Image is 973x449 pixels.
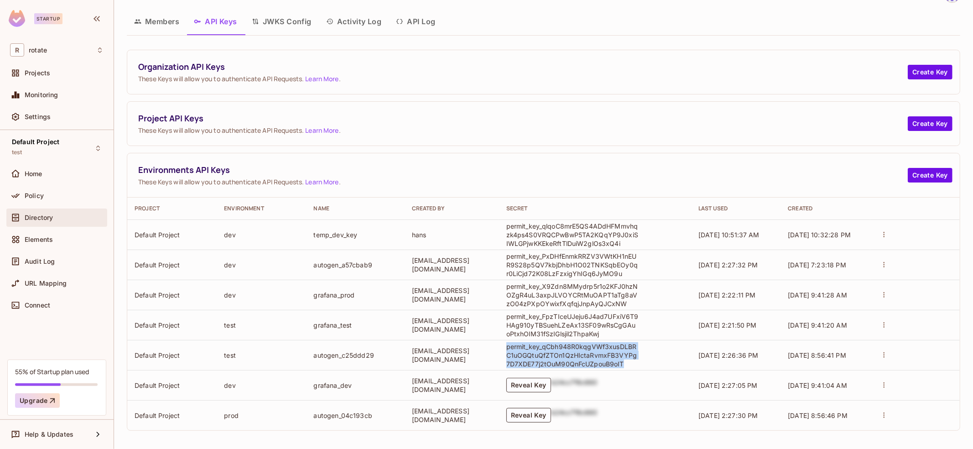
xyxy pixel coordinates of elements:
[405,219,499,250] td: hans
[878,409,890,422] button: actions
[15,393,60,408] button: Upgrade
[698,205,773,212] div: Last Used
[908,116,952,131] button: Create Key
[506,222,639,248] p: permit_key_qlqoC8mrE5QS4ADdHFMmvhqzk4ps4S0VRQCPwBwP5TA2KQqYP9J0xiSIWLGPjwKKEkeRftTlDuiW2glOs3xQ4i
[405,280,499,310] td: [EMAIL_ADDRESS][DOMAIN_NAME]
[698,291,756,299] span: [DATE] 2:22:11 PM
[551,378,598,392] div: b24cc7f8c660
[12,149,22,156] span: test
[788,261,846,269] span: [DATE] 7:23:18 PM
[788,205,863,212] div: Created
[25,170,42,178] span: Home
[506,282,639,308] p: permit_key_X9Zdn8MMydrp5r1o2KFJ0hzNOZgR4uL3axpJLVOYCRtMuOAPT1aTg8aVzO04zPXpOYwixfXqfqjJnpAyQJCxNW
[307,250,405,280] td: autogen_a57cbab9
[307,340,405,370] td: autogen_c25ddd29
[788,351,846,359] span: [DATE] 8:56:41 PM
[506,205,684,212] div: Secret
[698,412,758,419] span: [DATE] 2:27:30 PM
[29,47,47,54] span: Workspace: rotate
[788,321,847,329] span: [DATE] 9:41:20 AM
[135,205,209,212] div: Project
[506,312,639,338] p: permit_key_FpzTIceUJeju6J4ad7UFxiV6T9HAg910yTBSuehLZeAx13SF09wRsCgGAuoPtxhOlM31fSzIGlsjil2ThpaKwj
[25,192,44,199] span: Policy
[127,400,217,430] td: Default Project
[138,164,908,176] span: Environments API Keys
[405,340,499,370] td: [EMAIL_ADDRESS][DOMAIN_NAME]
[412,205,492,212] div: Created By
[788,291,847,299] span: [DATE] 9:41:28 AM
[307,310,405,340] td: grafana_test
[788,412,848,419] span: [DATE] 8:56:46 PM
[9,10,25,27] img: SReyMgAAAABJRU5ErkJggg==
[307,370,405,400] td: grafana_dev
[405,400,499,430] td: [EMAIL_ADDRESS][DOMAIN_NAME]
[307,219,405,250] td: temp_dev_key
[25,91,58,99] span: Monitoring
[405,310,499,340] td: [EMAIL_ADDRESS][DOMAIN_NAME]
[788,381,847,389] span: [DATE] 9:41:04 AM
[319,10,389,33] button: Activity Log
[127,370,217,400] td: Default Project
[506,378,551,392] button: Reveal Key
[245,10,319,33] button: JWKS Config
[305,178,338,186] a: Learn More
[25,236,53,243] span: Elements
[878,288,890,301] button: actions
[127,340,217,370] td: Default Project
[127,310,217,340] td: Default Project
[217,310,306,340] td: test
[127,250,217,280] td: Default Project
[506,408,551,423] button: Reveal Key
[15,367,89,376] div: 55% of Startup plan used
[138,178,908,186] span: These Keys will allow you to authenticate API Requests. .
[788,231,851,239] span: [DATE] 10:32:28 PM
[878,318,890,331] button: actions
[389,10,442,33] button: API Log
[698,381,758,389] span: [DATE] 2:27:05 PM
[698,261,758,269] span: [DATE] 2:27:32 PM
[25,214,53,221] span: Directory
[506,252,639,278] p: permit_key_PxDHfEnmkRRZV3VWtKH1nEUR9S28p5QV7kbjDhbH1O02TNKSqbEOy0qr0LiCjd72K08LzFzxigYhIGq6JyMO9u
[127,280,217,310] td: Default Project
[698,321,757,329] span: [DATE] 2:21:50 PM
[217,280,306,310] td: dev
[12,138,59,146] span: Default Project
[127,10,187,33] button: Members
[138,126,908,135] span: These Keys will allow you to authenticate API Requests. .
[25,302,50,309] span: Connect
[908,65,952,79] button: Create Key
[138,61,908,73] span: Organization API Keys
[25,258,55,265] span: Audit Log
[187,10,245,33] button: API Keys
[698,231,760,239] span: [DATE] 10:51:37 AM
[551,408,598,423] div: b24cc7f8c660
[405,250,499,280] td: [EMAIL_ADDRESS][DOMAIN_NAME]
[698,351,759,359] span: [DATE] 2:26:36 PM
[217,219,306,250] td: dev
[506,342,639,368] p: permit_key_qCbh948R0kqgVWf3xusDLBRC1uOGQtuQfZTOn1QzHIctaRvmxFB3VYPg7D7XDE77j2tOuM90QnFcUZpouB9oIT
[127,219,217,250] td: Default Project
[314,205,397,212] div: Name
[25,69,50,77] span: Projects
[138,113,908,124] span: Project API Keys
[25,431,73,438] span: Help & Updates
[878,258,890,271] button: actions
[305,126,338,135] a: Learn More
[405,370,499,400] td: [EMAIL_ADDRESS][DOMAIN_NAME]
[217,400,306,430] td: prod
[224,205,299,212] div: Environment
[34,13,62,24] div: Startup
[878,379,890,392] button: actions
[138,74,908,83] span: These Keys will allow you to authenticate API Requests. .
[217,370,306,400] td: dev
[25,280,67,287] span: URL Mapping
[878,349,890,361] button: actions
[878,228,890,241] button: actions
[217,340,306,370] td: test
[10,43,24,57] span: R
[908,168,952,183] button: Create Key
[217,250,306,280] td: dev
[307,280,405,310] td: grafana_prod
[25,113,51,120] span: Settings
[305,74,338,83] a: Learn More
